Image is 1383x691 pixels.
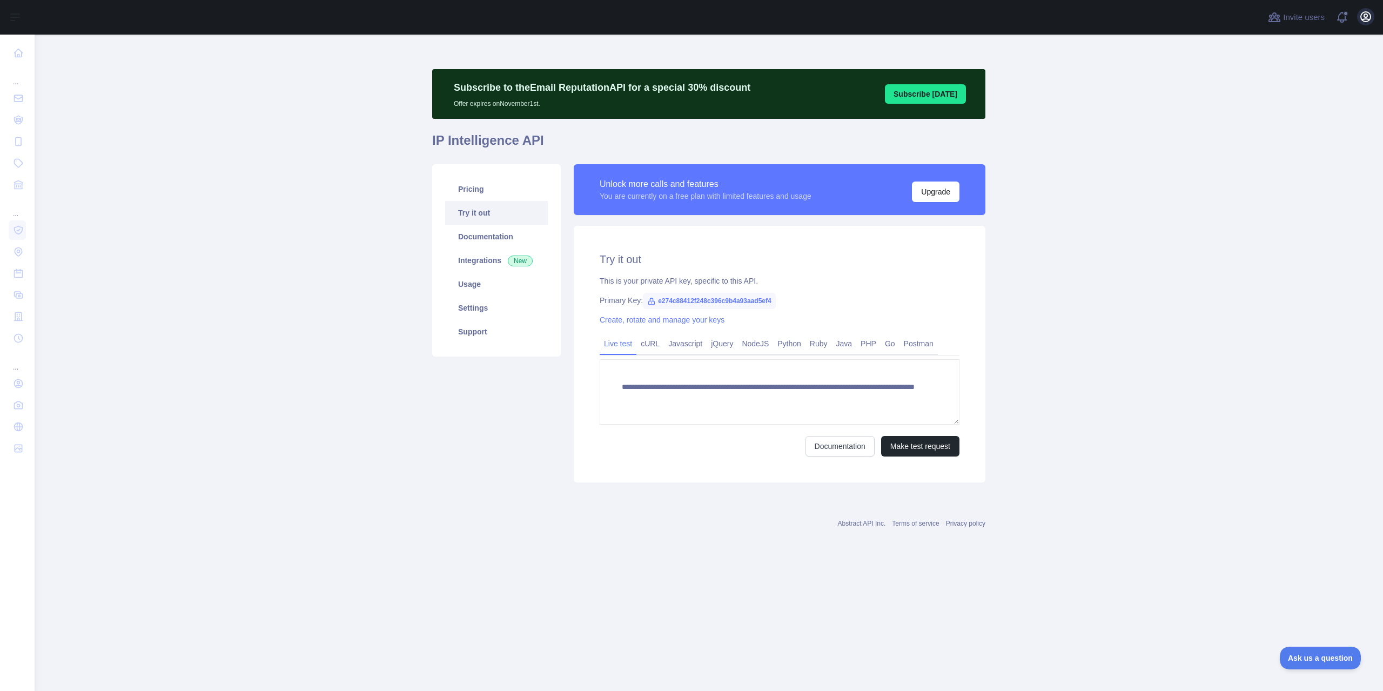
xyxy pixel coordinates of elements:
[805,335,832,352] a: Ruby
[805,436,875,457] a: Documentation
[445,272,548,296] a: Usage
[643,293,776,309] span: e274c88412f248c396c9b4a93aad5ef4
[445,249,548,272] a: Integrations New
[445,225,548,249] a: Documentation
[445,296,548,320] a: Settings
[508,256,533,266] span: New
[432,132,985,158] h1: IP Intelligence API
[946,520,985,527] a: Privacy policy
[856,335,881,352] a: PHP
[445,320,548,344] a: Support
[600,276,959,286] div: This is your private API key, specific to this API.
[912,182,959,202] button: Upgrade
[600,191,811,202] div: You are currently on a free plan with limited features and usage
[600,178,811,191] div: Unlock more calls and features
[9,350,26,372] div: ...
[885,84,966,104] button: Subscribe [DATE]
[600,335,636,352] a: Live test
[454,95,750,108] p: Offer expires on November 1st.
[1266,9,1327,26] button: Invite users
[1280,647,1361,669] iframe: Toggle Customer Support
[9,197,26,218] div: ...
[773,335,805,352] a: Python
[737,335,773,352] a: NodeJS
[445,201,548,225] a: Try it out
[600,316,724,324] a: Create, rotate and manage your keys
[9,65,26,86] div: ...
[832,335,857,352] a: Java
[838,520,886,527] a: Abstract API Inc.
[600,295,959,306] div: Primary Key:
[881,335,899,352] a: Go
[454,80,750,95] p: Subscribe to the Email Reputation API for a special 30 % discount
[664,335,707,352] a: Javascript
[707,335,737,352] a: jQuery
[636,335,664,352] a: cURL
[892,520,939,527] a: Terms of service
[600,252,959,267] h2: Try it out
[445,177,548,201] a: Pricing
[881,436,959,457] button: Make test request
[899,335,938,352] a: Postman
[1283,11,1325,24] span: Invite users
